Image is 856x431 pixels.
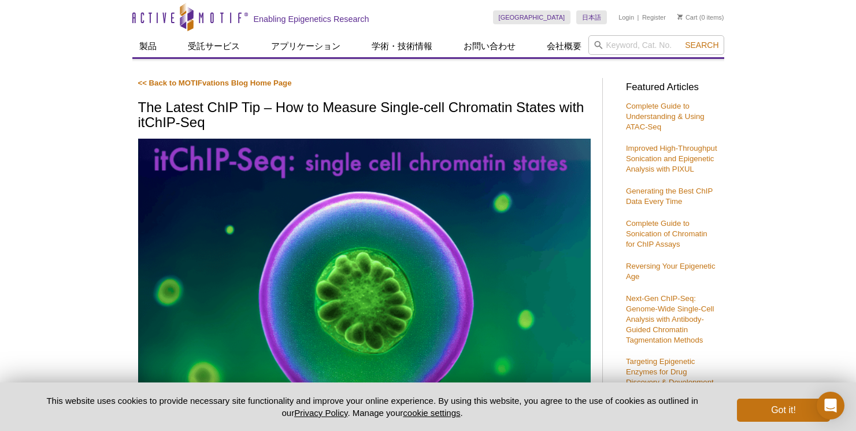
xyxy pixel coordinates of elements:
a: Register [642,13,666,21]
a: お問い合わせ [457,35,523,57]
a: アプリケーション [264,35,347,57]
a: << Back to MOTIFvations Blog Home Page [138,79,292,87]
a: Cart [677,13,698,21]
a: Next-Gen ChIP-Seq: Genome-Wide Single-Cell Analysis with Antibody-Guided Chromatin Tagmentation M... [626,294,714,344]
li: (0 items) [677,10,724,24]
div: Open Intercom Messenger [817,392,844,419]
a: 学術・技術情報 [365,35,439,57]
button: Search [681,40,722,50]
h1: The Latest ChIP Tip – How to Measure Single-cell Chromatin States with itChIP-Seq [138,100,591,132]
a: 受託サービス [181,35,247,57]
a: Reversing Your Epigenetic Age [626,262,716,281]
a: Complete Guide to Understanding & Using ATAC-Seq [626,102,705,131]
a: 製品 [132,35,164,57]
a: Targeting Epigenetic Enzymes for Drug Discovery & Development [626,357,714,387]
li: | [638,10,639,24]
a: Complete Guide to Sonication of Chromatin for ChIP Assays [626,219,707,248]
a: [GEOGRAPHIC_DATA] [493,10,571,24]
a: Generating the Best ChIP Data Every Time [626,187,713,206]
a: 日本語 [576,10,607,24]
h3: Featured Articles [626,83,718,92]
p: This website uses cookies to provide necessary site functionality and improve your online experie... [27,395,718,419]
a: Login [618,13,634,21]
img: Green cell [138,139,591,430]
button: Got it! [737,399,829,422]
input: Keyword, Cat. No. [588,35,724,55]
a: 会社概要 [540,35,588,57]
a: Privacy Policy [294,408,347,418]
button: cookie settings [403,408,460,418]
h2: Enabling Epigenetics Research [254,14,369,24]
img: Your Cart [677,14,683,20]
a: Improved High-Throughput Sonication and Epigenetic Analysis with PIXUL [626,144,717,173]
span: Search [685,40,718,50]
